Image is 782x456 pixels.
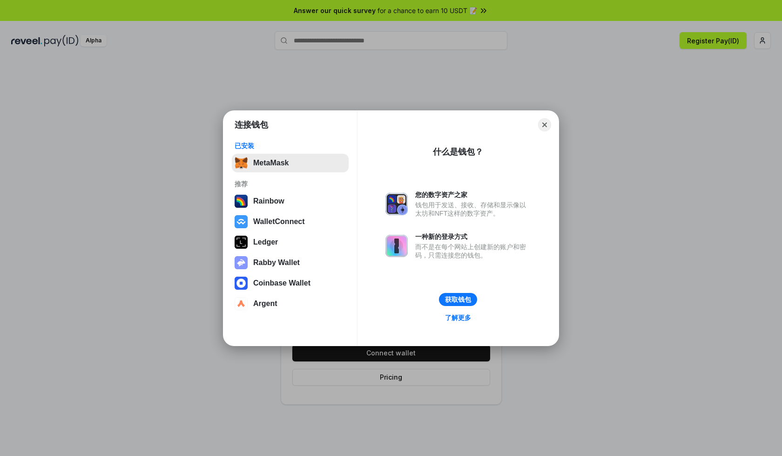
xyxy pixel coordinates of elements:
[235,297,248,310] img: svg+xml,%3Csvg%20width%3D%2228%22%20height%3D%2228%22%20viewBox%3D%220%200%2028%2028%22%20fill%3D...
[232,294,349,313] button: Argent
[235,236,248,249] img: svg+xml,%3Csvg%20xmlns%3D%22http%3A%2F%2Fwww.w3.org%2F2000%2Fsvg%22%20width%3D%2228%22%20height%3...
[439,312,477,324] a: 了解更多
[415,243,531,259] div: 而不是在每个网站上创建新的账户和密码，只需连接您的钱包。
[253,238,278,246] div: Ledger
[385,235,408,257] img: svg+xml,%3Csvg%20xmlns%3D%22http%3A%2F%2Fwww.w3.org%2F2000%2Fsvg%22%20fill%3D%22none%22%20viewBox...
[253,218,305,226] div: WalletConnect
[235,215,248,228] img: svg+xml,%3Csvg%20width%3D%2228%22%20height%3D%2228%22%20viewBox%3D%220%200%2028%2028%22%20fill%3D...
[439,293,477,306] button: 获取钱包
[235,180,346,188] div: 推荐
[232,233,349,252] button: Ledger
[253,259,300,267] div: Rabby Wallet
[253,299,277,308] div: Argent
[235,142,346,150] div: 已安装
[232,192,349,211] button: Rainbow
[235,195,248,208] img: svg+xml,%3Csvg%20width%3D%22120%22%20height%3D%22120%22%20viewBox%3D%220%200%20120%20120%22%20fil...
[235,157,248,170] img: svg+xml,%3Csvg%20fill%3D%22none%22%20height%3D%2233%22%20viewBox%3D%220%200%2035%2033%22%20width%...
[232,154,349,172] button: MetaMask
[235,119,268,130] h1: 连接钱包
[433,146,483,157] div: 什么是钱包？
[253,279,310,287] div: Coinbase Wallet
[232,274,349,293] button: Coinbase Wallet
[235,277,248,290] img: svg+xml,%3Csvg%20width%3D%2228%22%20height%3D%2228%22%20viewBox%3D%220%200%2028%2028%22%20fill%3D...
[445,295,471,304] div: 获取钱包
[235,256,248,269] img: svg+xml,%3Csvg%20xmlns%3D%22http%3A%2F%2Fwww.w3.org%2F2000%2Fsvg%22%20fill%3D%22none%22%20viewBox...
[415,232,531,241] div: 一种新的登录方式
[445,313,471,322] div: 了解更多
[538,118,551,131] button: Close
[253,197,284,205] div: Rainbow
[385,193,408,215] img: svg+xml,%3Csvg%20xmlns%3D%22http%3A%2F%2Fwww.w3.org%2F2000%2Fsvg%22%20fill%3D%22none%22%20viewBox...
[232,253,349,272] button: Rabby Wallet
[253,159,289,167] div: MetaMask
[415,201,531,218] div: 钱包用于发送、接收、存储和显示像以太坊和NFT这样的数字资产。
[415,191,531,199] div: 您的数字资产之家
[232,212,349,231] button: WalletConnect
